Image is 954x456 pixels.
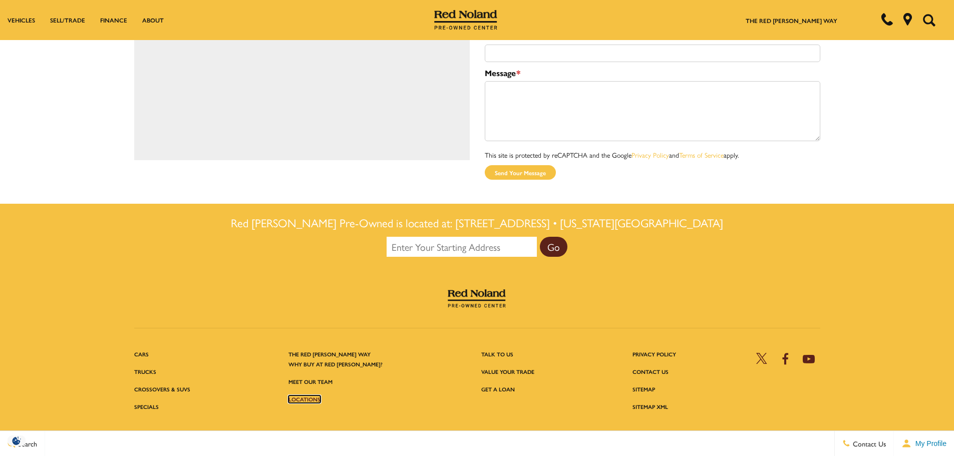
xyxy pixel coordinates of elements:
a: Open Youtube-play in a new window [799,349,819,369]
a: Value Your Trade [481,368,534,375]
button: Go [540,237,567,257]
a: Specials [134,403,159,410]
a: The Red [PERSON_NAME] Way [288,350,371,358]
a: Contact Us [632,368,669,375]
a: Open Facebook in a new window [775,349,795,369]
a: Why Buy at Red [PERSON_NAME]? [288,360,383,368]
input: Send your message [485,165,556,180]
span: Red [PERSON_NAME] Pre-Owned is located at: [231,214,452,231]
a: Sitemap [632,385,655,393]
input: Enter Your Starting Address for Directions [387,237,537,257]
button: Open the search field [919,1,939,40]
a: Crossovers & SUVs [134,385,190,393]
a: Privacy Policy [631,150,669,160]
a: Trucks [134,368,156,375]
span: [STREET_ADDRESS] • [US_STATE][GEOGRAPHIC_DATA] [455,214,723,231]
a: Terms of Service [679,150,724,160]
a: Open Twitter in a new window [752,348,772,368]
a: The Red [PERSON_NAME] Way [746,16,837,25]
a: Meet Our Team [288,378,333,385]
a: Red Noland Pre-Owned [434,14,497,24]
a: Cars [134,350,149,358]
img: Red Noland Pre-Owned [434,10,497,30]
label: Message [485,67,520,79]
img: Red Noland Pre-Owned [448,289,506,308]
a: Get A Loan [481,385,515,393]
section: Click to Open Cookie Consent Modal [5,435,28,446]
button: Open user profile menu [894,431,954,456]
a: Sitemap XML [632,403,668,410]
a: Locations [288,395,321,403]
a: Talk to Us [481,350,513,358]
span: My Profile [911,439,946,447]
small: This site is protected by reCAPTCHA and the Google and apply. [485,150,739,160]
img: Opt-Out Icon [5,435,28,446]
span: Contact Us [850,438,886,448]
a: Privacy Policy [632,350,676,358]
